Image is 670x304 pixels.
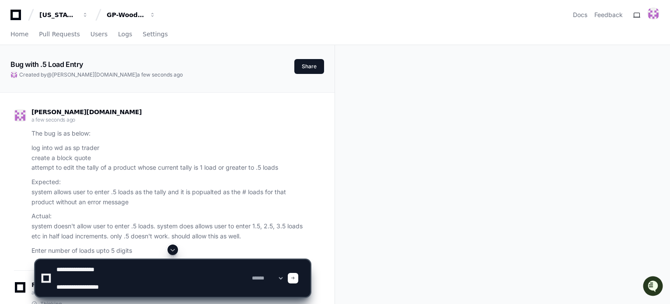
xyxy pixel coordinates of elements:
[39,31,80,37] span: Pull Requests
[52,71,137,78] span: [PERSON_NAME][DOMAIN_NAME]
[9,35,159,49] div: Welcome
[9,9,26,26] img: PlayerZero
[30,65,143,74] div: Start new chat
[31,129,310,139] p: The bug is as below:
[143,31,167,37] span: Settings
[573,10,587,19] a: Docs
[36,7,92,23] button: [US_STATE] Pacific
[31,177,310,207] p: Expected: system allows user to enter .5 loads as the tally and it is popualted as the # loads fo...
[294,59,324,74] button: Share
[39,24,80,45] a: Pull Requests
[31,211,310,241] p: Actual: system doesn't allow user to enter .5 loads. system does allows user to enter 1.5, 2.5, 3...
[647,7,660,20] img: 177656926
[10,31,28,37] span: Home
[14,109,26,122] img: 177656926
[118,31,132,37] span: Logs
[31,116,75,123] span: a few seconds ago
[87,92,106,98] span: Pylon
[31,108,142,115] span: [PERSON_NAME][DOMAIN_NAME]
[10,24,28,45] a: Home
[107,10,144,19] div: GP-WoodDuck 2.0
[30,74,111,81] div: We're available if you need us!
[594,10,623,19] button: Feedback
[19,71,183,78] span: Created by
[31,143,310,173] p: log into wd as sp trader create a block quote attempt to edit the tally of a product whose curren...
[149,68,159,78] button: Start new chat
[642,275,666,299] iframe: Open customer support
[137,71,183,78] span: a few seconds ago
[39,10,77,19] div: [US_STATE] Pacific
[62,91,106,98] a: Powered byPylon
[10,71,17,78] img: 177656926
[9,65,24,81] img: 1756235613930-3d25f9e4-fa56-45dd-b3ad-e072dfbd1548
[91,31,108,37] span: Users
[47,71,52,78] span: @
[143,24,167,45] a: Settings
[118,24,132,45] a: Logs
[91,24,108,45] a: Users
[10,60,83,69] app-text-character-animate: Bug with .5 Load Entry
[103,7,159,23] button: GP-WoodDuck 2.0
